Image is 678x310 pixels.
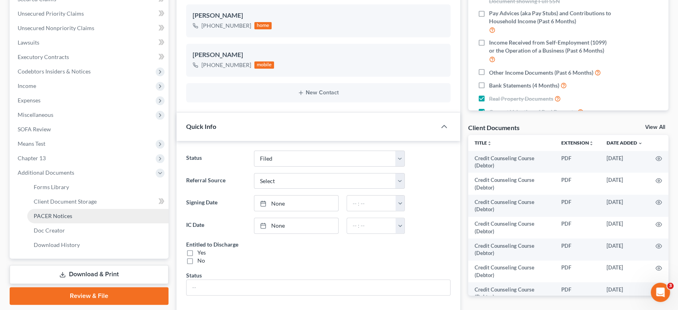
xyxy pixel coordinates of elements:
[197,257,205,265] div: No
[468,195,555,217] td: Credit Counseling Course (Debtor)
[18,111,53,118] span: Miscellaneous
[186,240,238,249] div: Entitled to Discharge
[197,249,206,257] div: Yes
[186,122,216,130] span: Quick Info
[18,24,94,31] span: Unsecured Nonpriority Claims
[193,11,444,20] div: [PERSON_NAME]
[487,141,492,146] i: unfold_more
[27,194,168,209] a: Client Document Storage
[468,151,555,173] td: Credit Counseling Course (Debtor)
[18,126,51,133] span: SOFA Review
[555,239,600,261] td: PDF
[468,282,555,304] td: Credit Counseling Course (Debtor)
[11,35,168,50] a: Lawsuits
[555,195,600,217] td: PDF
[489,95,553,103] span: Real Property Documents
[11,122,168,137] a: SOFA Review
[182,151,250,167] label: Status
[18,140,45,147] span: Means Test
[600,195,649,217] td: [DATE]
[555,173,600,195] td: PDF
[27,209,168,223] a: PACER Notices
[11,6,168,21] a: Unsecured Priority Claims
[34,184,69,190] span: Forms Library
[254,196,338,211] a: None
[18,68,91,75] span: Codebtors Insiders & Notices
[18,169,74,176] span: Additional Documents
[254,22,272,29] div: home
[27,180,168,194] a: Forms Library
[555,261,600,283] td: PDF
[186,271,202,279] div: Status
[600,261,649,283] td: [DATE]
[27,238,168,252] a: Download History
[600,151,649,173] td: [DATE]
[489,69,593,77] span: Other Income Documents (Past 6 Months)
[11,21,168,35] a: Unsecured Nonpriority Claims
[651,283,670,302] iframe: Intercom live chat
[600,239,649,261] td: [DATE]
[34,227,65,234] span: Doc Creator
[468,123,520,132] div: Client Documents
[561,140,594,146] a: Extensionunfold_more
[34,212,72,219] span: PACER Notices
[187,280,450,295] input: --
[254,61,274,69] div: mobile
[475,140,492,146] a: Titleunfold_more
[600,282,649,304] td: [DATE]
[468,217,555,239] td: Credit Counseling Course (Debtor)
[18,10,84,17] span: Unsecured Priority Claims
[18,155,46,161] span: Chapter 13
[555,282,600,304] td: PDF
[607,140,643,146] a: Date Added expand_more
[34,241,80,248] span: Download History
[667,283,674,289] span: 3
[18,97,41,104] span: Expenses
[489,39,612,55] span: Income Received from Self-Employment (1099) or the Operation of a Business (Past 6 Months)
[18,82,36,89] span: Income
[11,50,168,64] a: Executory Contracts
[27,223,168,238] a: Doc Creator
[555,151,600,173] td: PDF
[589,141,594,146] i: unfold_more
[468,173,555,195] td: Credit Counseling Course (Debtor)
[193,90,444,96] button: New Contact
[489,9,612,25] span: Pay Advices (aka Pay Stubs) and Contributions to Household Income (Past 6 Months)
[34,198,97,205] span: Client Document Storage
[489,82,559,90] span: Bank Statements (4 Months)
[182,195,250,211] label: Signing Date
[18,39,39,46] span: Lawsuits
[468,239,555,261] td: Credit Counseling Course (Debtor)
[638,141,643,146] i: expand_more
[600,173,649,195] td: [DATE]
[347,218,396,233] input: -- : --
[18,53,69,60] span: Executory Contracts
[201,61,251,69] div: [PHONE_NUMBER]
[193,50,444,60] div: [PERSON_NAME]
[489,108,576,116] span: Current Valuation of Real Property
[201,22,251,30] div: [PHONE_NUMBER]
[10,287,168,305] a: Review & File
[10,265,168,284] a: Download & Print
[600,217,649,239] td: [DATE]
[645,124,665,130] a: View All
[254,218,338,233] a: None
[347,196,396,211] input: -- : --
[182,218,250,234] label: IC Date
[468,261,555,283] td: Credit Counseling Course (Debtor)
[182,173,250,189] label: Referral Source
[555,217,600,239] td: PDF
